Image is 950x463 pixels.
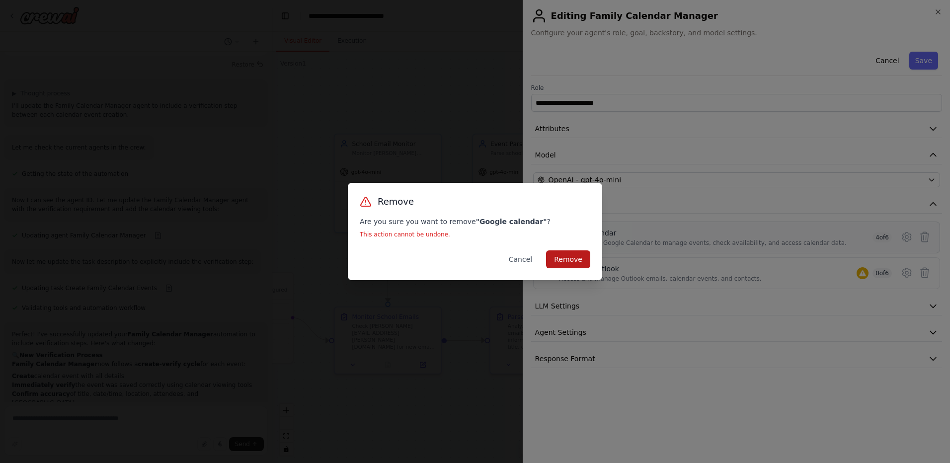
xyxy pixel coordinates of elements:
[378,195,414,209] h3: Remove
[360,231,590,238] p: This action cannot be undone.
[546,250,590,268] button: Remove
[476,218,547,226] strong: " Google calendar "
[360,217,590,227] p: Are you sure you want to remove ?
[501,250,540,268] button: Cancel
